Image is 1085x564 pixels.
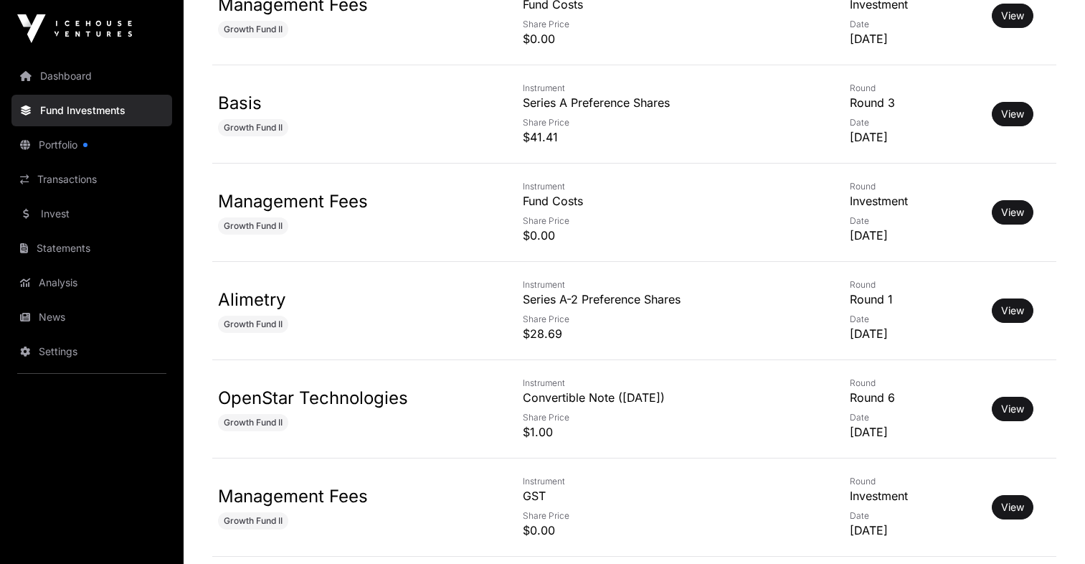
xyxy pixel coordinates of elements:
[523,476,823,487] p: Instrument
[850,476,979,487] p: Round
[850,30,979,47] p: [DATE]
[523,30,823,47] p: $0.00
[992,4,1033,28] button: View
[218,485,480,508] p: Management Fees
[523,522,823,539] p: $0.00
[850,325,979,342] p: [DATE]
[17,14,132,43] img: Icehouse Ventures Logo
[523,19,823,30] p: Share Price
[850,181,979,192] p: Round
[224,122,283,133] span: Growth Fund II
[850,291,979,308] p: Round 1
[11,164,172,195] a: Transactions
[224,220,283,232] span: Growth Fund II
[218,289,285,310] a: Alimetry
[1001,9,1024,23] a: View
[1001,500,1024,514] a: View
[523,83,823,94] p: Instrument
[224,319,283,330] span: Growth Fund II
[850,215,979,227] p: Date
[850,487,979,504] p: Investment
[218,190,480,213] p: Management Fees
[523,94,823,111] p: Series A Preference Shares
[850,128,979,146] p: [DATE]
[992,397,1033,421] button: View
[992,299,1033,323] button: View
[850,83,979,94] p: Round
[523,227,823,244] p: $0.00
[523,325,823,342] p: $28.69
[850,279,979,291] p: Round
[850,412,979,423] p: Date
[11,301,172,333] a: News
[523,117,823,128] p: Share Price
[850,423,979,441] p: [DATE]
[224,417,283,428] span: Growth Fund II
[11,336,172,367] a: Settings
[1001,304,1024,318] a: View
[850,227,979,244] p: [DATE]
[1001,205,1024,220] a: View
[523,377,823,389] p: Instrument
[224,24,283,35] span: Growth Fund II
[523,215,823,227] p: Share Price
[11,232,172,264] a: Statements
[1001,107,1024,121] a: View
[11,95,172,126] a: Fund Investments
[850,314,979,325] p: Date
[523,389,823,406] p: Convertible Note ([DATE])
[523,510,823,522] p: Share Price
[523,192,823,210] p: Fund Costs
[850,510,979,522] p: Date
[11,129,172,161] a: Portfolio
[523,423,823,441] p: $1.00
[850,192,979,210] p: Investment
[850,377,979,389] p: Round
[850,389,979,406] p: Round 6
[11,60,172,92] a: Dashboard
[224,515,283,527] span: Growth Fund II
[1013,495,1085,564] iframe: Chat Widget
[11,198,172,230] a: Invest
[218,387,408,408] a: OpenStar Technologies
[11,267,172,299] a: Analysis
[850,19,979,30] p: Date
[1001,402,1024,416] a: View
[218,93,262,113] a: Basis
[523,291,823,308] p: Series A-2 Preference Shares
[992,495,1033,520] button: View
[850,94,979,111] p: Round 3
[992,102,1033,126] button: View
[523,279,823,291] p: Instrument
[523,128,823,146] p: $41.41
[523,487,823,504] p: GST
[992,200,1033,225] button: View
[850,117,979,128] p: Date
[523,412,823,423] p: Share Price
[523,314,823,325] p: Share Price
[523,181,823,192] p: Instrument
[850,522,979,539] p: [DATE]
